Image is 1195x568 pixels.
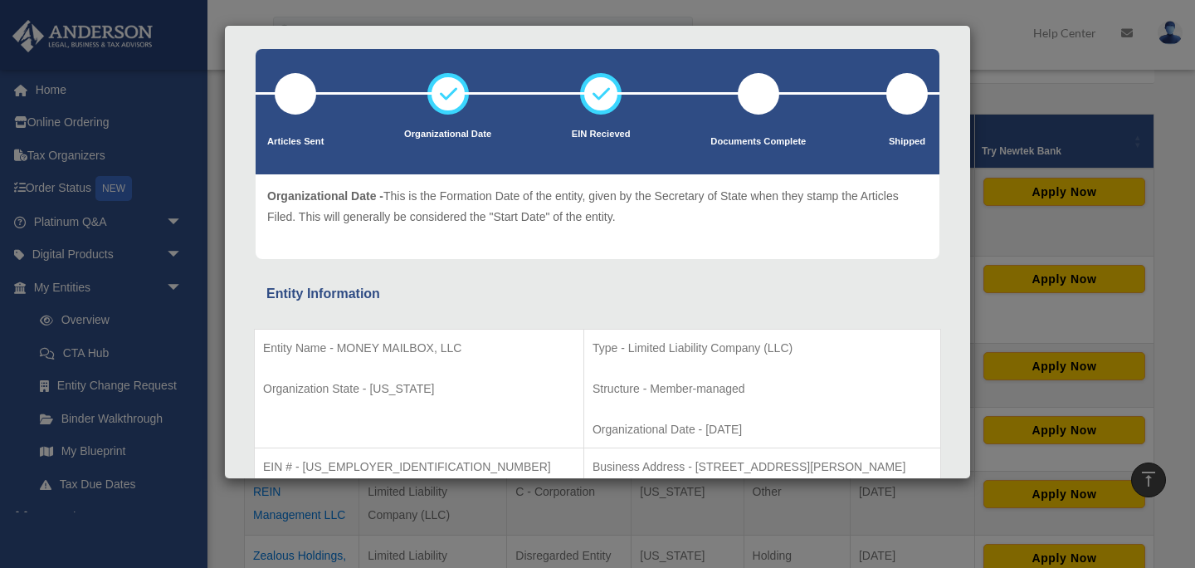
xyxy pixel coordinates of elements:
p: Organizational Date [404,126,491,143]
p: Structure - Member-managed [593,379,932,399]
p: This is the Formation Date of the entity, given by the Secretary of State when they stamp the Art... [267,186,928,227]
p: Organizational Date - [DATE] [593,419,932,440]
p: Type - Limited Liability Company (LLC) [593,338,932,359]
span: Organizational Date - [267,189,383,203]
div: Entity Information [266,282,929,306]
p: Business Address - [STREET_ADDRESS][PERSON_NAME] [593,457,932,477]
p: EIN Recieved [572,126,631,143]
p: Shipped [886,134,928,150]
p: Entity Name - MONEY MAILBOX, LLC [263,338,575,359]
p: Organization State - [US_STATE] [263,379,575,399]
p: Documents Complete [710,134,806,150]
p: EIN # - [US_EMPLOYER_IDENTIFICATION_NUMBER] [263,457,575,477]
p: Articles Sent [267,134,324,150]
